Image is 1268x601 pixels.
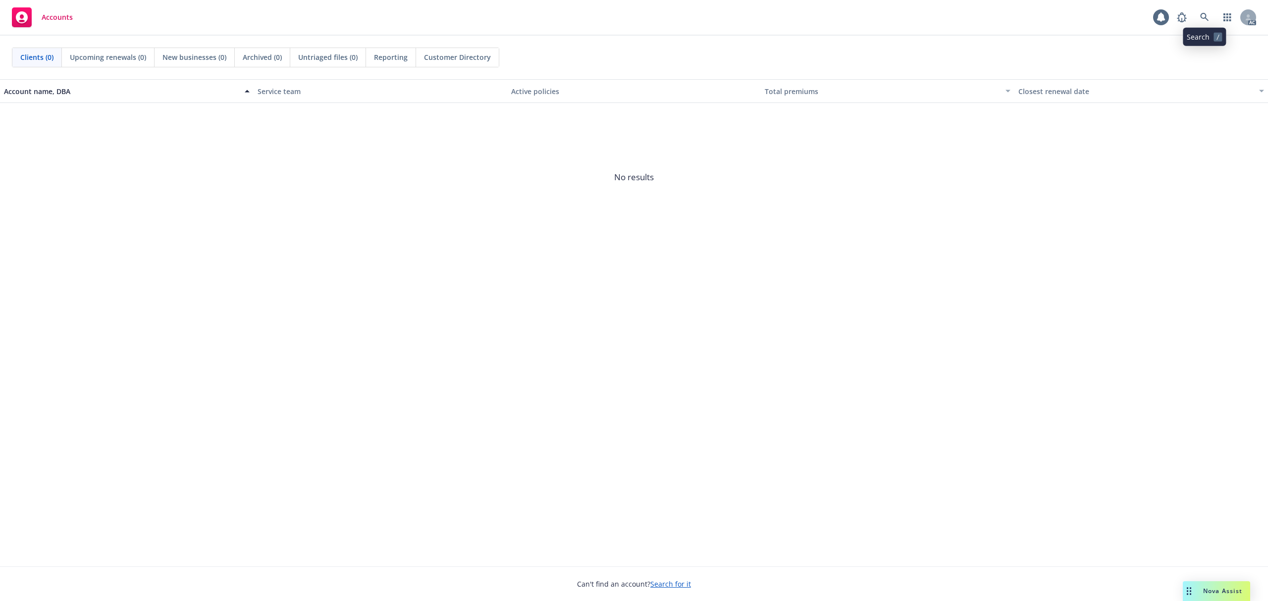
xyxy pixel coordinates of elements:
[1183,581,1195,601] div: Drag to move
[70,52,146,62] span: Upcoming renewals (0)
[577,579,691,589] span: Can't find an account?
[298,52,358,62] span: Untriaged files (0)
[1183,581,1250,601] button: Nova Assist
[4,86,239,97] div: Account name, DBA
[424,52,491,62] span: Customer Directory
[650,579,691,589] a: Search for it
[254,79,507,103] button: Service team
[1018,86,1253,97] div: Closest renewal date
[42,13,73,21] span: Accounts
[1172,7,1192,27] a: Report a Bug
[1195,7,1215,27] a: Search
[258,86,503,97] div: Service team
[374,52,408,62] span: Reporting
[1014,79,1268,103] button: Closest renewal date
[507,79,761,103] button: Active policies
[20,52,53,62] span: Clients (0)
[761,79,1014,103] button: Total premiums
[162,52,226,62] span: New businesses (0)
[8,3,77,31] a: Accounts
[1203,587,1242,595] span: Nova Assist
[243,52,282,62] span: Archived (0)
[511,86,757,97] div: Active policies
[765,86,1000,97] div: Total premiums
[1217,7,1237,27] a: Switch app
